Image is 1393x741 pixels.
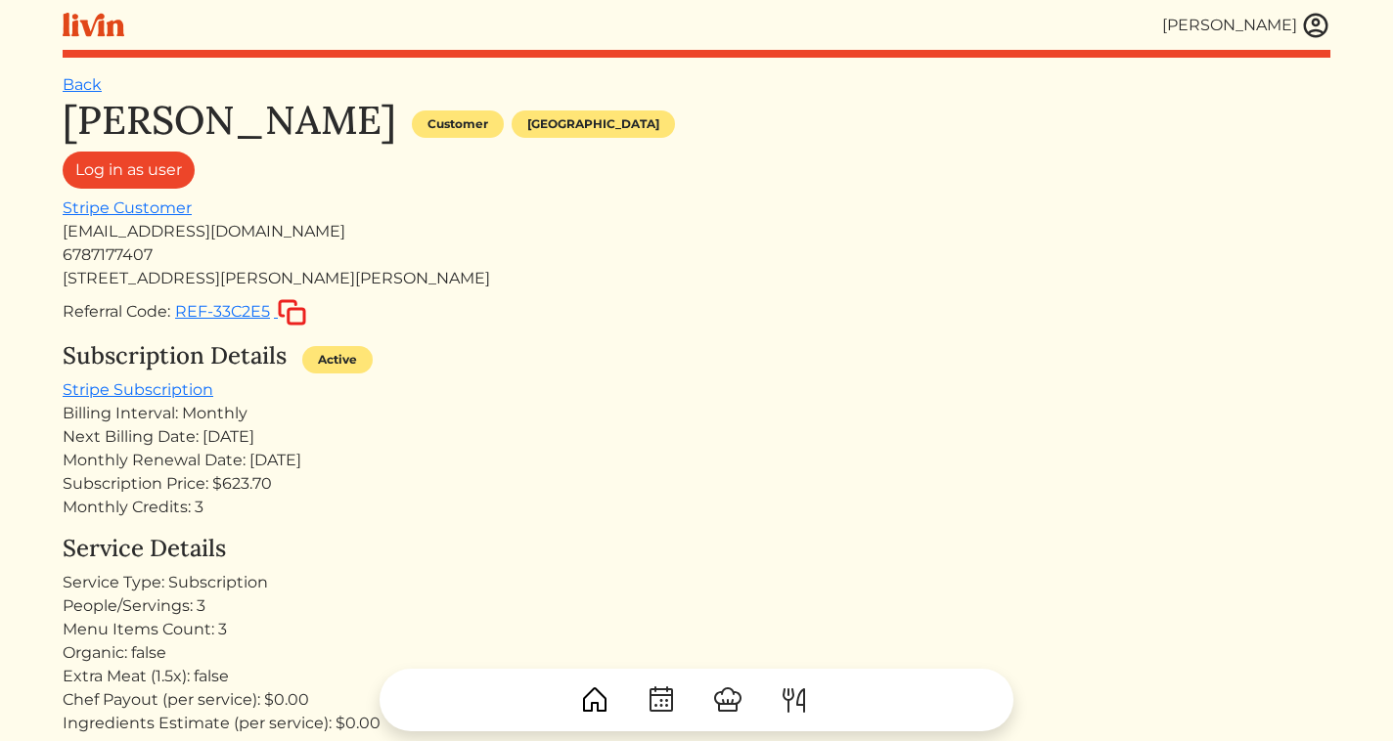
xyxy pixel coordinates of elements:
div: [STREET_ADDRESS][PERSON_NAME][PERSON_NAME] [63,267,1330,290]
a: Log in as user [63,152,195,189]
div: Service Type: Subscription [63,571,1330,594]
div: Active [302,346,373,373]
img: livin-logo-a0d97d1a881af30f6274990eb6222085a2533c92bbd1e4f22c21b4f0d0e3210c.svg [63,13,124,37]
span: Referral Code: [63,302,170,321]
img: ChefHat-a374fb509e4f37eb0702ca99f5f64f3b6956810f32a249b33092029f8484b388.svg [712,684,743,716]
div: Monthly Credits: 3 [63,496,1330,519]
a: Stripe Customer [63,198,192,217]
button: REF-33C2E5 [174,298,307,327]
div: Subscription Price: $623.70 [63,472,1330,496]
div: [EMAIL_ADDRESS][DOMAIN_NAME] [63,220,1330,243]
div: People/Servings: 3 [63,594,1330,618]
h4: Service Details [63,535,1330,563]
a: Stripe Subscription [63,380,213,399]
div: Monthly Renewal Date: [DATE] [63,449,1330,472]
div: Billing Interval: Monthly [63,402,1330,425]
h4: Subscription Details [63,342,287,370]
a: Back [63,75,102,94]
img: House-9bf13187bcbb5817f509fe5e7408150f90897510c4275e13d0d5fca38e0b5951.svg [579,684,610,716]
h1: [PERSON_NAME] [63,97,396,144]
span: REF-33C2E5 [175,302,270,321]
div: Customer [412,110,504,138]
img: ForkKnife-55491504ffdb50bab0c1e09e7649658475375261d09fd45db06cec23bce548bf.svg [779,684,810,716]
div: Organic: false [63,641,1330,665]
div: 6787177407 [63,243,1330,267]
div: Next Billing Date: [DATE] [63,425,1330,449]
div: [GEOGRAPHIC_DATA] [512,110,675,138]
div: Menu Items Count: 3 [63,618,1330,641]
img: user_account-e6e16d2ec92f44fc35f99ef0dc9cddf60790bfa021a6ecb1c896eb5d2907b31c.svg [1301,11,1330,40]
img: CalendarDots-5bcf9d9080389f2a281d69619e1c85352834be518fbc73d9501aef674afc0d57.svg [646,684,677,716]
div: [PERSON_NAME] [1162,14,1297,37]
img: copy-c88c4d5ff2289bbd861d3078f624592c1430c12286b036973db34a3c10e19d95.svg [278,299,306,326]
